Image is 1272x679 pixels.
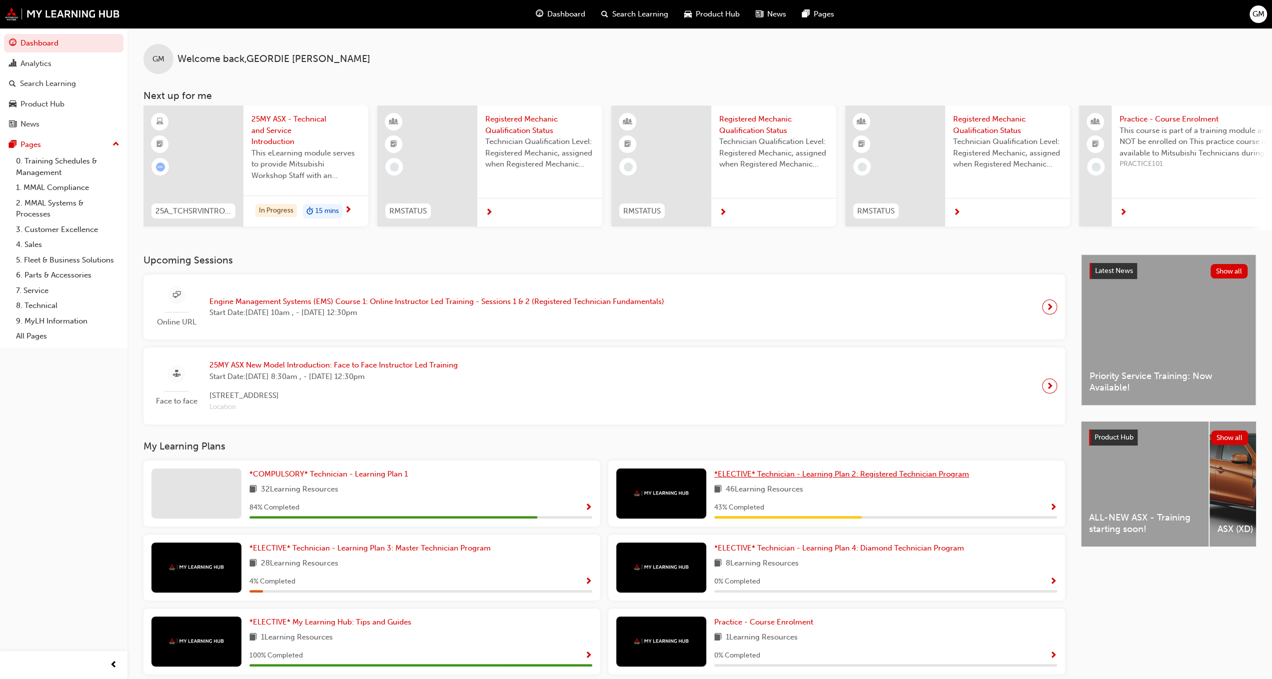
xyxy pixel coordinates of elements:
[1092,138,1099,151] span: booktick-icon
[209,296,664,307] span: Engine Management Systems (EMS) Course 1: Online Instructor Led Training - Sessions 1 & 2 (Regist...
[485,136,594,170] span: Technician Qualification Level: Registered Mechanic, assigned when Registered Mechanic modules ha...
[4,135,123,154] button: Pages
[12,180,123,195] a: 1. MMAL Compliance
[536,8,543,20] span: guage-icon
[953,113,1062,136] span: Registered Mechanic Qualification Status
[1250,5,1267,23] button: GM
[612,8,668,20] span: Search Learning
[1050,577,1057,586] span: Show Progress
[9,120,16,129] span: news-icon
[696,8,740,20] span: Product Hub
[209,307,664,318] span: Start Date: [DATE] 10am , - [DATE] 12:30pm
[714,650,760,661] span: 0 % Completed
[12,252,123,268] a: 5. Fleet & Business Solutions
[155,205,231,217] span: 25A_TCHSRVINTRO_M
[5,7,120,20] img: mmal
[1090,263,1248,279] a: Latest NewsShow all
[634,564,689,570] img: mmal
[1090,370,1248,393] span: Priority Service Training: Now Available!
[344,206,352,215] span: next-icon
[1092,162,1101,171] span: learningRecordVerb_NONE-icon
[4,34,123,52] a: Dashboard
[624,138,631,151] span: booktick-icon
[251,147,360,181] span: This eLearning module serves to provide Mitsubishi Workshop Staff with an introduction to the 25M...
[714,557,722,570] span: book-icon
[249,468,412,480] a: *COMPULSORY* Technician - Learning Plan 1
[4,95,123,113] a: Product Hub
[1050,651,1057,660] span: Show Progress
[719,208,727,217] span: next-icon
[110,659,117,671] span: prev-icon
[748,4,794,24] a: news-iconNews
[112,138,119,151] span: up-icon
[726,631,798,644] span: 1 Learning Resources
[169,638,224,644] img: mmal
[585,575,592,588] button: Show Progress
[1050,503,1057,512] span: Show Progress
[1092,115,1099,128] span: people-icon
[1050,649,1057,662] button: Show Progress
[1081,254,1256,405] a: Latest NewsShow allPriority Service Training: Now Available!
[794,4,842,24] a: pages-iconPages
[20,58,51,69] div: Analytics
[4,74,123,93] a: Search Learning
[485,113,594,136] span: Registered Mechanic Qualification Status
[1089,512,1201,534] span: ALL-NEW ASX - Training starting soon!
[719,113,828,136] span: Registered Mechanic Qualification Status
[802,8,810,20] span: pages-icon
[9,140,16,149] span: pages-icon
[714,576,760,587] span: 0 % Completed
[12,328,123,344] a: All Pages
[714,502,764,513] span: 43 % Completed
[20,78,76,89] div: Search Learning
[261,631,333,644] span: 1 Learning Resources
[251,113,360,147] span: 25MY ASX - Technical and Service Introduction
[714,542,968,554] a: *ELECTIVE* Technician - Learning Plan 4: Diamond Technician Program
[623,205,661,217] span: RMSTATUS
[714,616,817,628] a: Practice - Course Enrolment
[1095,266,1133,275] span: Latest News
[389,205,427,217] span: RMSTATUS
[249,542,495,554] a: *ELECTIVE* Technician - Learning Plan 3: Master Technician Program
[20,139,41,150] div: Pages
[12,267,123,283] a: 6. Parts & Accessories
[714,483,722,496] span: book-icon
[1211,264,1248,278] button: Show all
[714,631,722,644] span: book-icon
[857,205,895,217] span: RMSTATUS
[953,136,1062,170] span: Technician Qualification Level: Registered Mechanic, assigned when Registered Mechanic modules ha...
[152,53,164,65] span: GM
[209,371,458,382] span: Start Date: [DATE] 8:30am , - [DATE] 12:30pm
[858,115,865,128] span: learningResourceType_INSTRUCTOR_LED-icon
[714,469,969,478] span: *ELECTIVE* Technician - Learning Plan 2: Registered Technician Program
[151,282,1057,332] a: Online URLEngine Management Systems (EMS) Course 1: Online Instructor Led Training - Sessions 1 &...
[684,8,692,20] span: car-icon
[151,395,201,407] span: Face to face
[156,138,163,151] span: booktick-icon
[634,490,689,496] img: mmal
[1081,421,1209,546] a: ALL-NEW ASX - Training starting soon!
[173,289,180,301] span: sessionType_ONLINE_URL-icon
[585,503,592,512] span: Show Progress
[261,557,338,570] span: 28 Learning Resources
[249,616,415,628] a: *ELECTIVE* My Learning Hub: Tips and Guides
[9,59,16,68] span: chart-icon
[585,651,592,660] span: Show Progress
[249,557,257,570] span: book-icon
[12,153,123,180] a: 0. Training Schedules & Management
[249,469,408,478] span: *COMPULSORY* Technician - Learning Plan 1
[714,617,813,626] span: Practice - Course Enrolment
[601,8,608,20] span: search-icon
[858,162,867,171] span: learningRecordVerb_NONE-icon
[1120,208,1127,217] span: next-icon
[1095,433,1134,441] span: Product Hub
[173,368,180,380] span: sessionType_FACE_TO_FACE-icon
[4,54,123,73] a: Analytics
[1253,8,1265,20] span: GM
[1089,429,1248,445] a: Product HubShow all
[1050,501,1057,514] button: Show Progress
[249,650,303,661] span: 100 % Completed
[9,79,16,88] span: search-icon
[1046,300,1054,314] span: next-icon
